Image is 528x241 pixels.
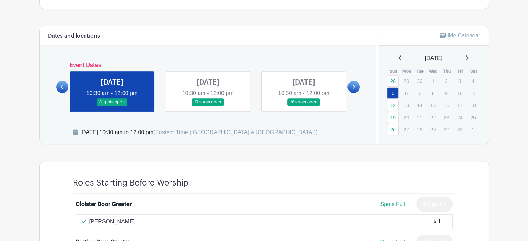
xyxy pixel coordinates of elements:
[413,68,427,75] th: Tue
[427,88,439,98] p: 8
[81,128,318,137] div: [DATE] 10:30 am to 12:00 pm
[454,100,466,111] p: 17
[427,100,439,111] p: 15
[467,124,479,135] p: 1
[89,217,135,226] p: [PERSON_NAME]
[401,124,412,135] p: 27
[387,75,399,87] a: 28
[414,112,425,123] p: 21
[401,88,412,98] p: 6
[387,87,399,99] a: 5
[467,100,479,111] p: 18
[427,76,439,86] p: 1
[440,68,454,75] th: Thu
[441,124,452,135] p: 30
[441,76,452,86] p: 2
[380,201,405,207] span: Spots Full
[68,62,348,69] h6: Event Dates
[441,112,452,123] p: 23
[387,112,399,123] a: 19
[467,112,479,123] p: 25
[427,68,441,75] th: Wed
[441,100,452,111] p: 16
[467,88,479,98] p: 11
[441,88,452,98] p: 9
[440,33,480,38] a: Hide Calendar
[414,88,425,98] p: 7
[414,100,425,111] p: 14
[454,88,466,98] p: 10
[414,76,425,86] p: 30
[414,124,425,135] p: 28
[387,124,399,135] a: 26
[48,33,100,40] h6: Dates and locations
[387,100,399,111] a: 12
[434,217,441,226] div: x 1
[400,68,414,75] th: Mon
[401,100,412,111] p: 13
[467,68,480,75] th: Sat
[454,112,466,123] p: 24
[427,112,439,123] p: 22
[153,129,318,135] span: (Eastern Time ([GEOGRAPHIC_DATA] & [GEOGRAPHIC_DATA]))
[425,54,442,62] span: [DATE]
[401,76,412,86] p: 29
[454,76,466,86] p: 3
[387,68,400,75] th: Sun
[427,124,439,135] p: 29
[454,124,466,135] p: 31
[401,112,412,123] p: 20
[73,178,188,188] h4: Roles Starting Before Worship
[467,76,479,86] p: 4
[76,200,132,208] div: Cloister Door Greeter
[454,68,467,75] th: Fri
